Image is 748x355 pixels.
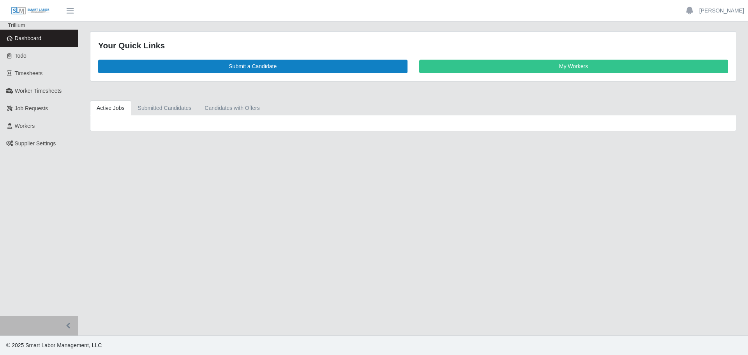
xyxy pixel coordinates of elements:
a: Candidates with Offers [198,101,266,116]
span: Supplier Settings [15,140,56,147]
a: Submit a Candidate [98,60,408,73]
span: Job Requests [15,105,48,111]
span: Worker Timesheets [15,88,62,94]
span: Workers [15,123,35,129]
span: Trillium [8,22,25,28]
span: Todo [15,53,26,59]
span: © 2025 Smart Labor Management, LLC [6,342,102,348]
a: [PERSON_NAME] [699,7,744,15]
a: Active Jobs [90,101,131,116]
img: SLM Logo [11,7,50,15]
div: Your Quick Links [98,39,728,52]
a: My Workers [419,60,729,73]
span: Timesheets [15,70,43,76]
span: Dashboard [15,35,42,41]
a: Submitted Candidates [131,101,198,116]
